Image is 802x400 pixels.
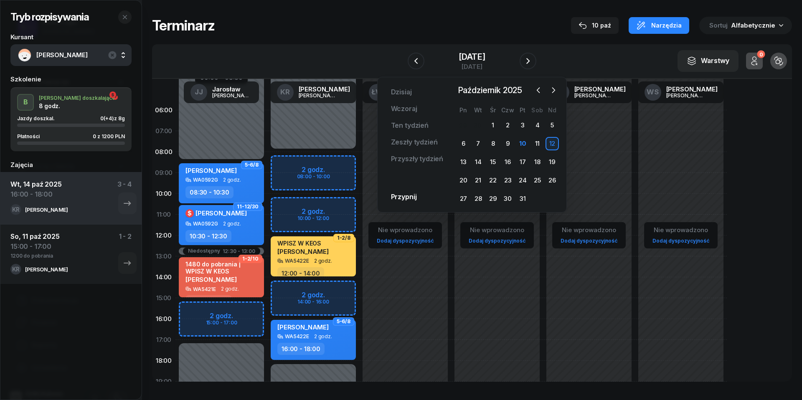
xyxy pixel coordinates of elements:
[651,20,682,30] span: Narzędzia
[152,100,175,121] div: 06:00
[185,276,237,284] span: [PERSON_NAME]
[456,106,471,114] div: Pn
[545,106,559,114] div: Nd
[546,119,559,132] div: 5
[666,86,718,92] div: [PERSON_NAME]
[500,106,515,114] div: Czw
[557,225,621,235] div: Nie wprowadzono
[501,155,515,169] div: 16
[629,17,689,34] button: Narzędzia
[10,231,60,241] div: So, 11 paź 2025
[472,155,485,169] div: 14
[10,179,62,189] div: Wt, 14 paź 2025
[486,119,500,132] div: 1
[280,89,290,96] span: KR
[12,266,20,272] span: KR
[373,225,437,235] div: Nie wprowadzono
[384,117,435,134] a: Ten tydzień
[457,137,470,150] div: 6
[384,84,419,101] a: Dzisiaj
[515,106,530,114] div: Pt
[574,86,626,92] div: [PERSON_NAME]
[221,286,239,292] span: 2 godz.
[546,81,632,103] a: TK[PERSON_NAME][PERSON_NAME]
[699,17,792,34] button: Sortuj Alfabetycznie
[195,209,247,217] span: [PERSON_NAME]
[457,155,470,169] div: 13
[212,86,252,92] div: Jarosław
[687,56,729,66] div: Warstwy
[25,266,68,272] div: [PERSON_NAME]
[152,18,215,33] h1: Terminarz
[12,207,20,213] span: KR
[649,236,713,246] a: Dodaj dyspozycyjność
[472,174,485,187] div: 21
[36,50,124,61] span: [PERSON_NAME]
[193,221,218,226] div: WA0592G
[516,119,529,132] div: 3
[501,119,515,132] div: 2
[472,137,485,150] div: 7
[546,155,559,169] div: 19
[465,223,529,248] button: Nie wprowadzonoDodaj dyspozycyjność
[457,192,470,205] div: 27
[337,237,350,239] span: 1-2/8
[152,183,175,204] div: 10:00
[10,241,60,251] div: 15:00 - 17:00
[516,174,529,187] div: 24
[10,189,62,199] div: 16:00 - 18:00
[188,248,220,254] div: Niedostępny
[459,122,467,129] div: 29
[530,119,544,132] div: 4
[299,86,350,92] div: [PERSON_NAME]
[152,329,175,350] div: 17:00
[557,223,621,248] button: Nie wprowadzonoDodaj dyspozycyjność
[10,10,89,24] h2: Tryb rozpisywania
[152,309,175,329] div: 16:00
[245,164,259,166] span: 5-6/8
[188,248,255,254] button: Niedostępny12:30 - 13:00
[152,121,175,142] div: 07:00
[530,174,544,187] div: 25
[557,236,621,246] a: Dodaj dyspozycyjność
[486,155,500,169] div: 15
[546,137,559,150] div: 12
[314,334,332,339] span: 2 godz.
[459,53,485,61] div: [DATE]
[285,258,309,263] div: WA5422E
[709,20,729,31] span: Sortuj
[223,177,241,183] span: 2 godz.
[516,137,529,150] div: 10
[362,81,449,103] a: ŁW[PERSON_NAME][PERSON_NAME]
[184,81,259,103] a: JJJarosław[PERSON_NAME]
[485,106,500,114] div: Śr
[185,295,232,307] div: 13:00 - 15:00
[501,192,515,205] div: 30
[17,134,45,139] div: Płatności
[195,89,203,96] span: JJ
[384,151,450,167] a: Przyszły tydzień
[25,207,68,213] div: [PERSON_NAME]
[457,174,470,187] div: 20
[486,174,500,187] div: 22
[571,17,619,34] button: 10 paź
[757,51,765,58] div: 0
[152,350,175,371] div: 18:00
[486,192,500,205] div: 29
[501,174,515,187] div: 23
[152,225,175,246] div: 12:00
[384,189,424,205] a: Przypnij
[471,106,485,114] div: Wt
[384,101,424,117] a: Wczoraj
[678,50,739,72] button: Warstwy
[384,134,444,151] a: Zeszły tydzień
[152,267,175,288] div: 14:00
[100,116,125,121] div: 0 z 8g
[152,288,175,309] div: 15:00
[212,93,252,98] div: [PERSON_NAME]
[299,93,339,98] div: [PERSON_NAME]
[459,63,485,70] div: [DATE]
[242,258,259,260] span: 1-2/10
[516,155,529,169] div: 17
[746,53,763,69] button: 0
